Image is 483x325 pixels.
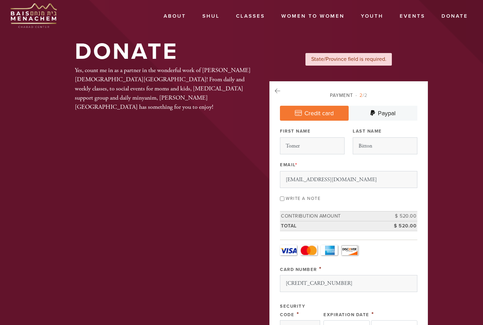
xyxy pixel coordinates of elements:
label: Security Code [280,304,305,318]
label: Write a note [286,196,320,201]
label: Card Number [280,267,317,272]
a: About [159,10,191,23]
a: Events [395,10,430,23]
li: State/Province field is required. [305,53,392,66]
label: Expiration Date [323,312,369,318]
a: Discover [341,245,358,255]
td: Total [280,221,387,231]
a: Shul [197,10,225,23]
div: Yes, count me in as a partner in the wonderful work of [PERSON_NAME] [DEMOGRAPHIC_DATA][GEOGRAPHI... [75,66,255,112]
label: First Name [280,128,311,134]
a: Youth [356,10,388,23]
td: $ 520.00 [387,211,417,221]
a: MasterCard [300,245,317,255]
div: Payment [280,92,417,99]
a: Classes [231,10,270,23]
span: 2 [360,92,363,98]
a: Women to Women [276,10,350,23]
span: This field is required. [295,162,298,168]
span: This field is required. [371,310,374,318]
td: $ 520.00 [387,221,417,231]
a: Credit card [280,106,349,121]
a: Donate [436,10,473,23]
span: This field is required. [297,310,299,318]
a: Paypal [349,106,417,121]
label: Email [280,162,297,168]
a: Amex [321,245,338,255]
span: /2 [355,92,367,98]
span: This field is required. [319,265,322,273]
a: Visa [280,245,297,255]
label: Last Name [353,128,382,134]
img: BMCC_Primary-DARKTransparent.png [10,3,57,28]
td: Contribution Amount [280,211,387,221]
h1: Donate [75,41,178,63]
